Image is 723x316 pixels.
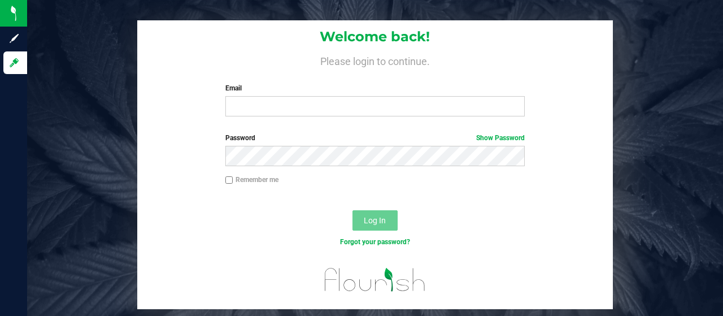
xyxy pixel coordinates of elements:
[8,33,20,44] inline-svg: Sign up
[476,134,525,142] a: Show Password
[225,134,255,142] span: Password
[137,29,612,44] h1: Welcome back!
[316,259,434,300] img: flourish_logo.svg
[364,216,386,225] span: Log In
[137,54,612,67] h4: Please login to continue.
[225,175,278,185] label: Remember me
[352,210,398,231] button: Log In
[225,176,233,184] input: Remember me
[340,238,410,246] a: Forgot your password?
[8,57,20,68] inline-svg: Log in
[225,83,525,93] label: Email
